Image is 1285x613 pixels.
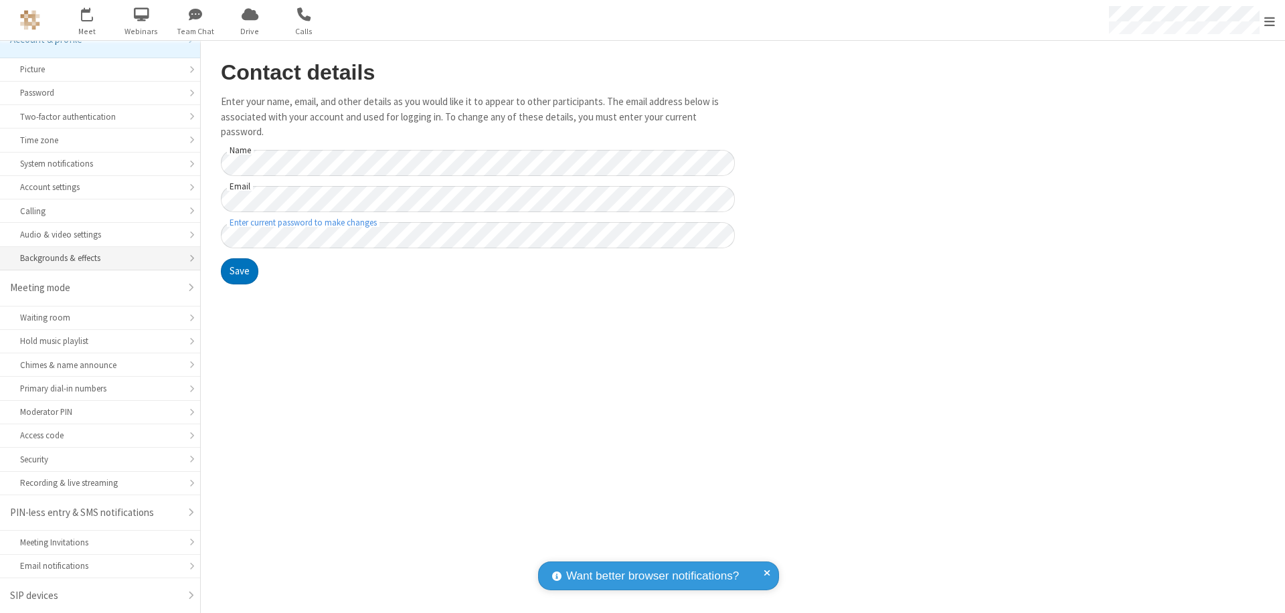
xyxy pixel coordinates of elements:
h2: Contact details [221,61,735,84]
input: Enter current password to make changes [221,222,735,248]
input: Name [221,150,735,176]
div: Chimes & name announce [20,359,180,371]
span: Webinars [116,25,167,37]
span: Meet [62,25,112,37]
div: Picture [20,63,180,76]
img: QA Selenium DO NOT DELETE OR CHANGE [20,10,40,30]
div: PIN-less entry & SMS notifications [10,505,180,521]
span: Drive [225,25,275,37]
div: Security [20,453,180,466]
div: Email notifications [20,559,180,572]
input: Email [221,186,735,212]
div: Waiting room [20,311,180,324]
div: Hold music playlist [20,335,180,347]
div: System notifications [20,157,180,170]
div: 2 [90,7,99,17]
div: Password [20,86,180,99]
div: SIP devices [10,588,180,604]
div: Meeting Invitations [20,536,180,549]
div: Backgrounds & effects [20,252,180,264]
div: Two-factor authentication [20,110,180,123]
button: Save [221,258,258,285]
span: Calls [279,25,329,37]
div: Account settings [20,181,180,193]
div: Meeting mode [10,280,180,296]
div: Access code [20,429,180,442]
span: Want better browser notifications? [566,567,739,585]
div: Recording & live streaming [20,476,180,489]
span: Team Chat [171,25,221,37]
div: Primary dial-in numbers [20,382,180,395]
p: Enter your name, email, and other details as you would like it to appear to other participants. T... [221,94,735,140]
div: Time zone [20,134,180,147]
div: Moderator PIN [20,406,180,418]
div: Audio & video settings [20,228,180,241]
div: Calling [20,205,180,217]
